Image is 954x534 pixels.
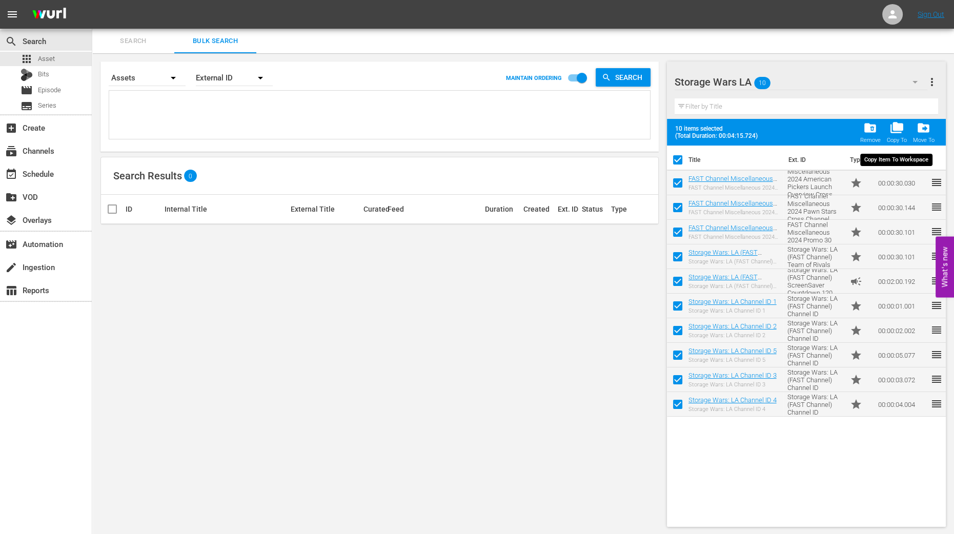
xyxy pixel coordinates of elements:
span: VOD [5,191,17,203]
td: Storage Wars: LA (FAST Channel) Channel ID [783,343,846,367]
div: FAST Channel Miscellaneous 2024 American Pickers Launch Overview Cross Channel [688,184,780,191]
span: reorder [930,201,943,213]
button: Open Feedback Widget [936,237,954,298]
span: folder_copy [890,121,904,135]
td: FAST Channel Miscellaneous 2024 Promo 30 [783,220,846,244]
span: reorder [930,275,943,287]
span: Reports [5,284,17,297]
span: Bulk Search [180,35,250,47]
span: Series [21,100,33,112]
span: Overlays [5,214,17,227]
p: MAINTAIN ORDERING [506,75,562,81]
td: Storage Wars: LA (FAST Channel) Team of Rivals [783,244,846,269]
span: Promo [850,374,862,386]
td: 00:00:04.004 [874,392,930,417]
span: reorder [930,176,943,189]
span: more_vert [926,76,938,88]
th: Title [688,146,782,174]
div: FAST Channel Miscellaneous 2024 Promo 30 [688,234,780,240]
span: reorder [930,299,943,312]
th: Type [844,146,872,174]
div: Remove [860,137,881,143]
span: menu [6,8,18,20]
span: Schedule [5,168,17,180]
div: Storage Wars: LA Channel ID 3 [688,381,777,388]
div: Move To [913,137,935,143]
span: 0 [184,172,197,179]
div: Storage Wars: LA Channel ID 5 [688,357,777,363]
div: Storage Wars: LA (FAST Channel) ScreenSaver Countdown 120 [688,283,780,290]
span: reorder [930,324,943,336]
div: Storage Wars LA [675,68,928,96]
span: Promo [850,251,862,263]
td: 00:00:02.002 [874,318,930,343]
a: Storage Wars: LA Channel ID 4 [688,396,777,404]
th: Duration [872,146,933,174]
span: Promo [850,177,862,189]
td: 00:00:30.101 [874,244,930,269]
a: Storage Wars: LA Channel ID 3 [688,372,777,379]
div: Storage Wars: LA Channel ID 1 [688,307,777,314]
span: Automation [5,238,17,251]
span: Search [611,68,651,87]
span: folder_delete [863,121,877,135]
span: reorder [930,373,943,385]
div: ID [126,205,161,213]
span: Move Item To Workspace [910,118,938,147]
td: Storage Wars: LA (FAST Channel) ScreenSaver Countdown 120 [783,269,846,294]
span: Series [38,100,56,111]
img: ans4CAIJ8jUAAAAAAAAAAAAAAAAAAAAAAAAgQb4GAAAAAAAAAAAAAAAAAAAAAAAAJMjXAAAAAAAAAAAAAAAAAAAAAAAAgAT5G... [25,3,74,27]
a: Storage Wars: LA (FAST Channel) ScreenSaver Countdown 120 [688,273,762,296]
span: Remove Item From Workspace [857,118,884,147]
button: Copy To [884,118,910,147]
a: Storage Wars: LA Channel ID 2 [688,322,777,330]
div: Bits [21,69,33,81]
div: External Title [291,205,360,213]
td: 00:02:00.192 [874,269,930,294]
div: Storage Wars: LA Channel ID 2 [688,332,777,339]
span: reorder [930,250,943,262]
span: (Total Duration: 00:04:15.724) [675,132,762,139]
td: 00:00:30.101 [874,220,930,244]
span: Asset [21,53,33,65]
div: FAST Channel Miscellaneous 2024 Pawn Stars Cross Channel [688,209,780,216]
span: Asset [38,54,55,64]
span: Search Results [113,170,182,182]
td: 00:00:05.077 [874,343,930,367]
a: FAST Channel Miscellaneous 2024 Pawn Stars Cross Channel [688,199,777,222]
span: Promo [850,201,862,214]
button: Search [596,68,651,87]
div: Ext. ID [558,205,579,213]
button: Move To [910,118,938,147]
div: Assets [109,64,186,92]
span: Create [5,122,17,134]
a: Storage Wars: LA (FAST Channel) Team of Rivals [688,249,762,264]
span: Search [98,35,168,47]
a: Sign Out [918,10,944,18]
td: Storage Wars: LA (FAST Channel) Channel ID [783,367,846,392]
div: Copy To [887,137,907,143]
span: Promo [850,226,862,238]
div: Internal Title [165,205,288,213]
span: Episode [38,85,61,95]
div: External ID [196,64,273,92]
span: Search [5,35,17,48]
span: reorder [930,348,943,361]
th: Ext. ID [782,146,843,174]
a: Storage Wars: LA Channel ID 1 [688,298,777,305]
a: FAST Channel Miscellaneous 2024 American Pickers Launch Overview Cross Channel [688,175,779,198]
button: more_vert [926,70,938,94]
td: Storage Wars: LA (FAST Channel) Channel ID [783,294,846,318]
div: Storage Wars: LA Channel ID 4 [688,406,777,413]
td: 00:00:03.072 [874,367,930,392]
td: FAST Channel Miscellaneous 2024 American Pickers Launch Overview Cross Channel [783,171,846,195]
div: Curated [363,205,384,213]
span: reorder [930,225,943,238]
td: 00:00:30.030 [874,171,930,195]
span: Ingestion [5,261,17,274]
div: Type [611,205,627,213]
span: Promo [850,300,862,312]
span: Ad [850,275,862,287]
td: 00:00:01.001 [874,294,930,318]
span: drive_file_move [917,121,930,135]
